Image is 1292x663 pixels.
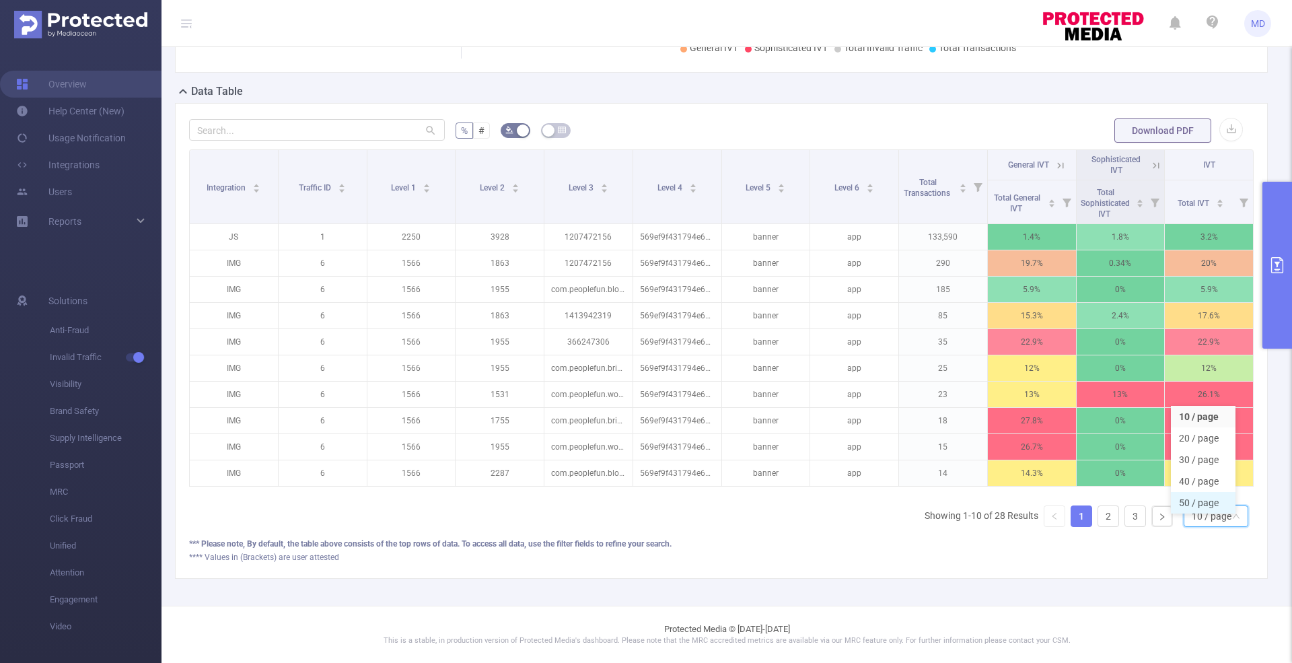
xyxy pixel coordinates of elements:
i: icon: caret-up [1216,197,1223,201]
p: 0% [1077,355,1165,381]
p: 569ef9f431794e6781281461bf5a978c [633,303,721,328]
span: General IVT [690,42,738,53]
i: icon: caret-up [959,182,966,186]
i: icon: bg-colors [505,126,513,134]
p: com.peoplefun.blockscapes [544,460,633,486]
p: banner [722,382,810,407]
p: 22.9% [988,329,1076,355]
span: Video [50,613,161,640]
p: 1207472156 [544,250,633,276]
i: icon: caret-down [1137,202,1144,206]
p: banner [722,250,810,276]
p: 2287 [456,460,544,486]
p: 12% [1165,355,1253,381]
p: banner [722,408,810,433]
div: Sort [423,182,431,190]
i: icon: caret-up [1048,197,1055,201]
i: icon: caret-down [689,187,696,191]
p: banner [722,355,810,381]
p: 22.9% [1165,329,1253,355]
span: Visibility [50,371,161,398]
div: **** Values in (Brackets) are user attested [189,551,1254,563]
p: 1863 [456,250,544,276]
p: 569ef9f431794e6781281461bf5a978c [633,408,721,433]
p: 12% [988,355,1076,381]
p: 26.1% [1165,382,1253,407]
i: icon: caret-down [600,187,608,191]
li: 10 / page [1171,406,1235,427]
h2: Data Table [191,83,243,100]
div: *** Please note, By default, the table above consists of the top rows of data. To access all data... [189,538,1254,550]
p: 15 [899,434,987,460]
li: Next Page [1151,505,1173,527]
p: 0.34% [1077,250,1165,276]
p: com.peoplefun.wordflowers [544,382,633,407]
div: Sort [689,182,697,190]
p: IMG [190,382,278,407]
span: Level 3 [569,183,596,193]
div: Sort [338,182,346,190]
p: 15.3% [988,303,1076,328]
p: 0% [1077,408,1165,433]
p: 0% [1077,329,1165,355]
p: 3.2% [1165,224,1253,250]
p: 14.3% [988,460,1076,486]
span: # [478,125,485,136]
p: 569ef9f431794e6781281461bf5a978c [633,382,721,407]
a: 1 [1071,506,1091,526]
span: Engagement [50,586,161,613]
li: 20 / page [1171,427,1235,449]
p: 1 [279,224,367,250]
p: com.peoplefun.blockscapes [544,277,633,302]
p: 1566 [367,329,456,355]
p: This is a stable, in production version of Protected Media's dashboard. Please note that the MRC ... [195,635,1258,647]
p: 26.7% [1165,434,1253,460]
p: 6 [279,250,367,276]
p: com.peoplefun.wordflowers [544,434,633,460]
p: 1955 [456,277,544,302]
p: 1863 [456,303,544,328]
p: 2.4% [1077,303,1165,328]
div: Sort [252,182,260,190]
li: 2 [1098,505,1119,527]
p: 1566 [367,434,456,460]
a: Reports [48,208,81,235]
p: IMG [190,434,278,460]
p: 5.9% [1165,277,1253,302]
i: icon: caret-up [512,182,519,186]
p: 23 [899,382,987,407]
p: banner [722,460,810,486]
i: icon: caret-down [423,187,431,191]
p: app [810,329,898,355]
span: Level 1 [391,183,418,193]
p: 6 [279,303,367,328]
p: 6 [279,460,367,486]
span: Level 4 [657,183,684,193]
span: Total IVT [1178,199,1211,208]
i: icon: table [558,126,566,134]
a: 3 [1125,506,1145,526]
div: Sort [959,182,967,190]
p: 366247306 [544,329,633,355]
span: Reports [48,216,81,227]
i: icon: caret-down [1216,202,1223,206]
span: Sophisticated IVT [1091,155,1141,175]
p: 185 [899,277,987,302]
span: Level 2 [480,183,507,193]
i: Filter menu [1234,180,1253,223]
i: icon: caret-down [1048,202,1055,206]
p: 1955 [456,355,544,381]
p: 6 [279,408,367,433]
i: icon: caret-up [338,182,346,186]
p: 1755 [456,408,544,433]
p: 6 [279,355,367,381]
p: IMG [190,303,278,328]
p: banner [722,303,810,328]
i: Filter menu [968,150,987,223]
footer: Protected Media © [DATE]-[DATE] [161,606,1292,663]
span: Brand Safety [50,398,161,425]
p: 1566 [367,460,456,486]
li: 50 / page [1171,492,1235,514]
p: app [810,460,898,486]
span: Invalid Traffic [50,344,161,371]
